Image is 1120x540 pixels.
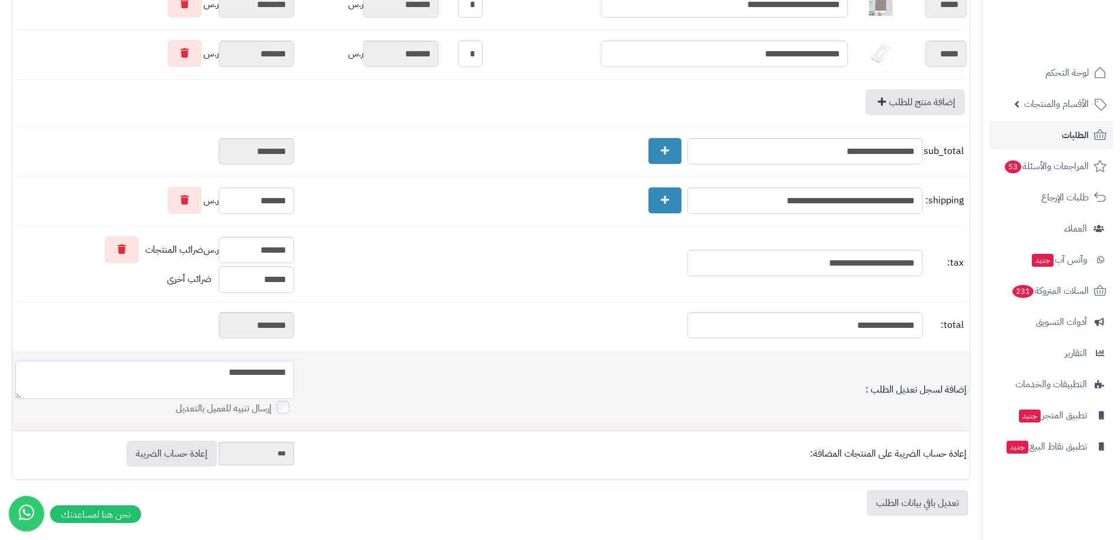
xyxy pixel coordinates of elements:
[15,236,294,263] div: ر.س
[989,339,1113,367] a: التقارير
[1018,407,1087,424] span: تطبيق المتجر
[1024,96,1089,112] span: الأقسام والمنتجات
[1041,189,1089,206] span: طلبات الإرجاع
[989,214,1113,243] a: العملاء
[126,441,217,467] a: إعادة حساب الضريبة
[1036,314,1087,330] span: أدوات التسويق
[925,256,964,270] span: tax:
[1004,158,1089,175] span: المراجعات والأسئلة
[1005,438,1087,455] span: تطبيق نقاط البيع
[1011,283,1089,299] span: السلات المتروكة
[989,401,1113,430] a: تطبيق المتجرجديد
[300,41,439,67] div: ر.س
[989,246,1113,274] a: وآتس آبجديد
[1045,65,1089,81] span: لوحة التحكم
[276,401,289,414] input: إرسال تنبيه للعميل بالتعديل
[1065,345,1087,361] span: التقارير
[1040,33,1109,58] img: logo-2.png
[1007,441,1028,454] span: جديد
[1019,410,1041,422] span: جديد
[167,272,212,286] span: ضرائب أخرى
[865,89,965,115] a: إضافة منتج للطلب
[989,183,1113,212] a: طلبات الإرجاع
[145,243,203,257] span: ضرائب المنتجات
[925,194,964,207] span: shipping:
[989,370,1113,398] a: التطبيقات والخدمات
[925,145,964,158] span: sub_total:
[989,152,1113,180] a: المراجعات والأسئلة53
[176,402,294,415] label: إرسال تنبيه للعميل بالتعديل
[1064,220,1087,237] span: العملاء
[989,432,1113,461] a: تطبيق نقاط البيعجديد
[1032,254,1054,267] span: جديد
[869,42,892,65] img: 1728486934-220106010208-40x40.jpg
[989,59,1113,87] a: لوحة التحكم
[1005,160,1021,173] span: 53
[300,447,967,461] div: إعادة حساب الضريبة على المنتجات المضافة:
[925,318,964,332] span: total:
[989,277,1113,305] a: السلات المتروكة231
[1012,285,1034,298] span: 231
[15,40,294,67] div: ر.س
[300,383,967,397] div: إضافة لسجل تعديل الطلب :
[989,121,1113,149] a: الطلبات
[867,490,968,516] a: تعديل باقي بيانات الطلب
[1015,376,1087,393] span: التطبيقات والخدمات
[15,187,294,214] div: ر.س
[989,308,1113,336] a: أدوات التسويق
[1062,127,1089,143] span: الطلبات
[1031,251,1087,268] span: وآتس آب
